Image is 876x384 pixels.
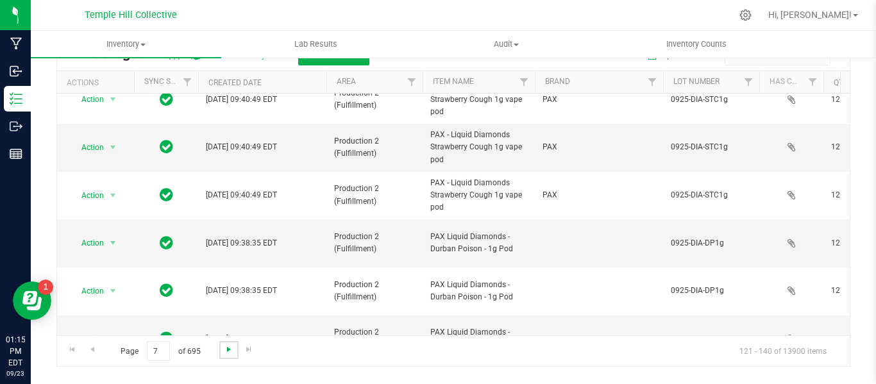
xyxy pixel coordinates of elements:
span: Action [70,90,105,108]
a: Created Date [208,78,262,87]
inline-svg: Inventory [10,92,22,105]
span: [DATE] 09:40:49 EDT [206,94,277,106]
span: Inventory Counts [649,38,744,50]
span: Action [70,234,105,252]
span: Audit [412,38,601,50]
a: Filter [802,71,823,93]
a: Go to the next page [219,341,238,358]
span: In Sync [160,281,173,299]
iframe: Resource center [13,281,51,320]
a: Qty [834,78,848,87]
span: 0925-DIA-DP1g [671,285,752,297]
span: Lab Results [277,38,355,50]
a: Go to the last page [240,341,258,358]
span: select [105,330,121,347]
span: Hi, [PERSON_NAME]! [768,10,852,20]
a: Go to the previous page [83,341,101,358]
inline-svg: Outbound [10,120,22,133]
div: Actions [67,78,129,87]
a: Filter [401,71,423,93]
a: Area [337,77,356,86]
a: Filter [738,71,759,93]
p: 01:15 PM EDT [6,334,25,369]
span: [DATE] 09:38:35 EDT [206,333,277,345]
span: select [105,187,121,205]
iframe: Resource center unread badge [38,280,53,295]
span: 0925-DIA-STC1g [671,94,752,106]
span: In Sync [160,138,173,156]
span: PAX [543,94,655,106]
a: Sync Status [144,77,194,86]
input: 7 [147,341,170,361]
span: PAX [543,141,655,153]
a: Audit [411,31,602,58]
span: PAX - Liquid Diamonds Strawberry Cough 1g vape pod [430,81,527,119]
span: Page of 695 [110,341,211,361]
span: Production 2 (Fulfillment) [334,231,415,255]
span: Action [70,282,105,300]
span: 121 - 140 of 13900 items [729,341,837,360]
inline-svg: Reports [10,147,22,160]
a: Lab Results [221,31,412,58]
span: [DATE] 09:38:35 EDT [206,237,277,249]
a: Filter [177,71,198,93]
span: 0925-DIA-DP1g [671,237,752,249]
th: Has COA [759,71,823,94]
span: 0925-DIA-DP1g [671,333,752,345]
span: PAX - Liquid Diamonds Strawberry Cough 1g vape pod [430,129,527,166]
a: Brand [545,77,570,86]
span: select [105,234,121,252]
div: Manage settings [737,9,754,21]
span: Bulk Actions [307,49,361,60]
span: [DATE] 09:40:49 EDT [206,141,277,153]
span: 0925-DIA-STC1g [671,141,752,153]
span: Production 2 (Fulfillment) [334,326,415,351]
a: Filter [514,71,535,93]
span: Production 2 (Fulfillment) [334,87,415,112]
inline-svg: Inbound [10,65,22,78]
span: Inventory [31,38,221,50]
p: 09/23 [6,369,25,378]
span: In Sync [160,186,173,204]
span: Production 2 (Fulfillment) [334,135,415,160]
a: Inventory Counts [602,31,792,58]
span: select [105,138,121,156]
a: Filter [642,71,663,93]
a: Go to the first page [63,341,81,358]
span: PAX Liquid Diamonds - Durban Poison - 1g Pod [430,326,527,351]
span: PAX Liquid Diamonds - Durban Poison - 1g Pod [430,279,527,303]
span: PAX Liquid Diamonds - Durban Poison - 1g Pod [430,231,527,255]
span: select [105,282,121,300]
span: Action [70,138,105,156]
span: In Sync [160,234,173,252]
span: In Sync [160,90,173,108]
span: Action [70,330,105,347]
a: Inventory [31,31,221,58]
a: Item Name [433,77,474,86]
span: Production 2 (Fulfillment) [334,183,415,207]
span: Temple Hill Collective [85,10,177,21]
span: Action [70,187,105,205]
span: In Sync [160,330,173,347]
span: PAX [543,189,655,201]
span: [DATE] 09:38:35 EDT [206,285,277,297]
span: PAX - Liquid Diamonds Strawberry Cough 1g vape pod [430,177,527,214]
span: [DATE] 09:40:49 EDT [206,189,277,201]
a: Lot Number [673,77,720,86]
span: 0925-DIA-STC1g [671,189,752,201]
span: Production 2 (Fulfillment) [334,279,415,303]
inline-svg: Manufacturing [10,37,22,50]
span: select [105,90,121,108]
